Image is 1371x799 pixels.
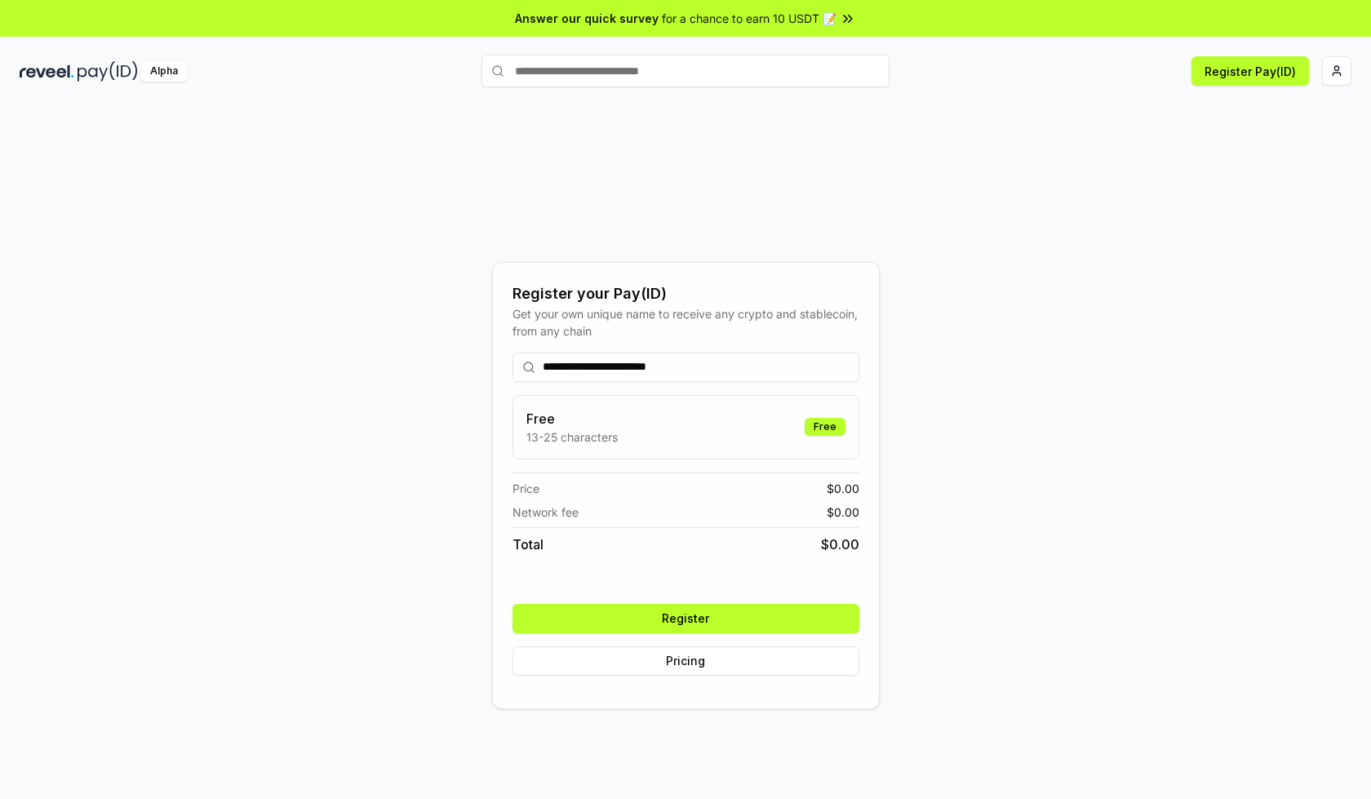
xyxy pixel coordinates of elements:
span: Answer our quick survey [515,10,659,27]
span: Total [512,535,544,554]
button: Register [512,604,859,633]
span: for a chance to earn 10 USDT 📝 [662,10,836,27]
div: Alpha [141,61,187,82]
button: Register Pay(ID) [1191,56,1309,86]
span: $ 0.00 [827,504,859,521]
div: Free [805,418,845,436]
h3: Free [526,409,618,428]
img: pay_id [78,61,138,82]
button: Pricing [512,646,859,676]
span: Network fee [512,504,579,521]
span: Price [512,480,539,497]
div: Register your Pay(ID) [512,282,859,305]
span: $ 0.00 [821,535,859,554]
span: $ 0.00 [827,480,859,497]
div: Get your own unique name to receive any crypto and stablecoin, from any chain [512,305,859,340]
p: 13-25 characters [526,428,618,446]
img: reveel_dark [20,61,74,82]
